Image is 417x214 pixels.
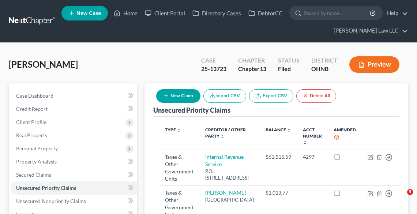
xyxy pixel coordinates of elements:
a: Credit Report [10,102,137,116]
div: 4297 [303,153,322,161]
span: New Case [76,11,101,16]
a: Export CSV [249,89,293,103]
div: OHNB [311,65,338,73]
a: Acct Number unfold_more [303,127,322,145]
i: unfold_more [287,128,291,132]
input: Search by name... [304,6,371,20]
div: Filed [278,65,300,73]
div: [GEOGRAPHIC_DATA] [205,196,254,203]
i: unfold_more [303,140,307,145]
div: Taxes & Other Government Units [165,153,194,183]
a: Home [110,7,141,20]
a: Internal Revenue Service [205,154,244,167]
th: Amended [328,123,362,150]
a: Creditor / Other Party unfold_more [205,127,246,139]
button: Delete All [296,89,336,103]
a: Unsecured Priority Claims [10,181,137,195]
a: [PERSON_NAME] [205,189,246,196]
a: DebtorCC [245,7,286,20]
span: 13 [260,65,266,72]
a: Case Dashboard [10,89,137,102]
div: P.O. [STREET_ADDRESS] [205,168,254,181]
button: Preview [349,56,399,73]
span: Client Profile [16,119,46,125]
a: Type unfold_more [165,127,181,132]
div: $61,515.59 [266,153,291,161]
iframe: Intercom live chat [392,189,410,207]
a: Help [383,7,408,20]
button: Import CSV [203,89,246,103]
div: Chapter [238,65,266,73]
span: Case Dashboard [16,93,53,99]
a: Balance unfold_more [266,127,291,132]
a: Secured Claims [10,168,137,181]
span: 3 [407,189,413,195]
div: Chapter [238,56,266,65]
span: Personal Property [16,145,58,151]
span: Property Analysis [16,158,57,165]
div: Status [278,56,300,65]
div: 25-13723 [201,65,226,73]
div: District [311,56,338,65]
a: [PERSON_NAME] Law LLC [330,24,408,37]
span: Unsecured Nonpriority Claims [16,198,86,204]
div: Unsecured Priority Claims [153,106,230,114]
span: Secured Claims [16,172,51,178]
a: Client Portal [141,7,189,20]
button: New Claim [156,89,200,103]
a: Unsecured Nonpriority Claims [10,195,137,208]
a: Directory Cases [189,7,245,20]
div: $1,013.77 [266,189,291,196]
span: [PERSON_NAME] [9,59,78,70]
span: Unsecured Priority Claims [16,185,76,191]
i: unfold_more [220,134,225,139]
div: Case [201,56,226,65]
a: Property Analysis [10,155,137,168]
span: Credit Report [16,106,48,112]
span: Real Property [16,132,48,138]
i: unfold_more [177,128,181,132]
